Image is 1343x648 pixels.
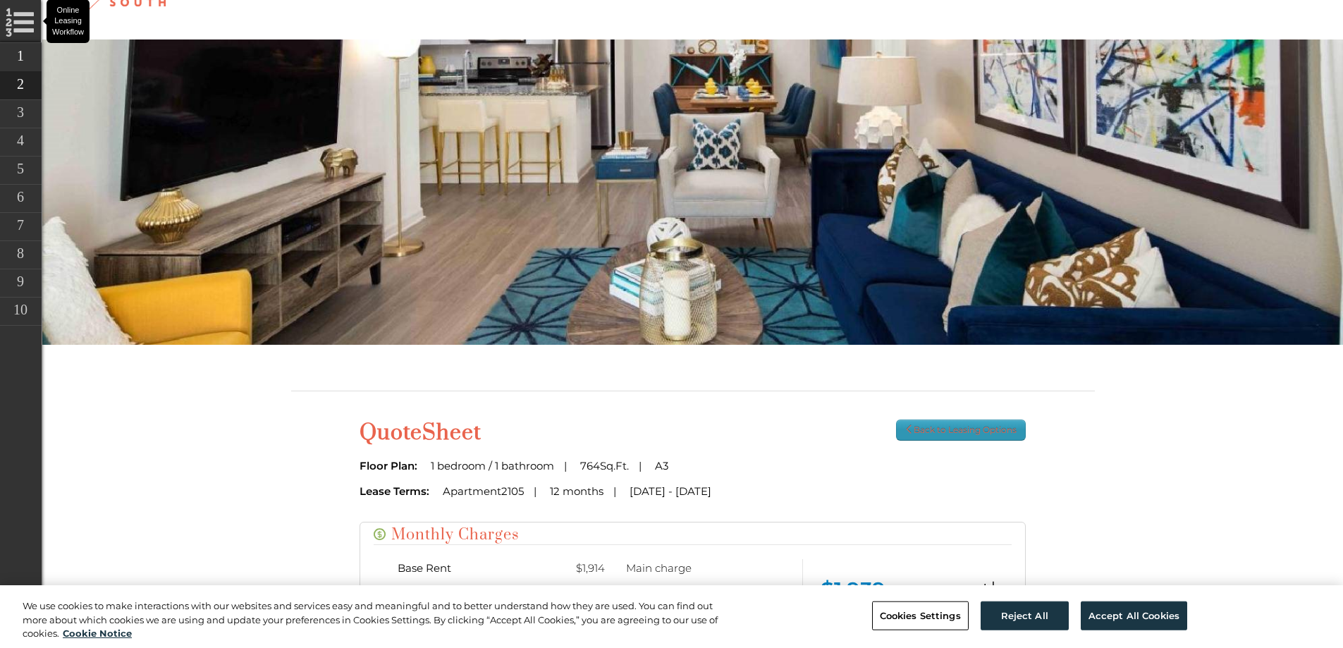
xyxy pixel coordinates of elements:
[63,628,132,639] a: More information about your privacy
[431,459,554,472] span: 1 bedroom / 1 bathroom
[443,484,524,498] span: Apartment2105
[374,525,1012,545] h4: Monthly Charges
[891,577,1005,603] span: per month
[550,484,603,498] span: 12 months
[872,601,969,630] button: Cookies Settings
[360,484,429,498] span: Lease Terms:
[600,459,629,472] span: Sq.Ft.
[615,585,778,603] div: Included
[630,484,711,498] span: [DATE] - [DATE]
[387,585,550,603] div: Trash Pick Up
[821,577,885,603] span: $1,939
[360,420,422,446] span: Quote
[42,39,1343,344] img: A living room with a blue couch and a television on the wall.
[23,599,739,641] div: We use cookies to make interactions with our websites and services easy and meaningful and to bet...
[615,559,778,577] div: Main charge
[655,459,668,472] span: A3
[1081,601,1187,630] button: Accept All Cookies
[580,459,629,472] span: 764
[360,420,482,446] span: Sheet
[550,559,615,577] div: $1,914
[42,39,1343,344] div: banner
[387,559,550,577] div: Base Rent
[550,585,615,603] div: $25
[981,601,1069,630] button: Reject All
[896,420,1026,441] a: Back to Leasing Options
[360,459,417,472] span: Floor Plan:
